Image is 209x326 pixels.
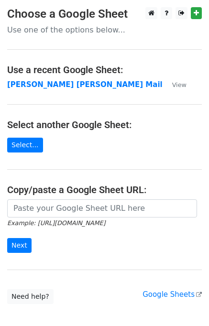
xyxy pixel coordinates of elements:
[7,80,163,89] a: [PERSON_NAME] [PERSON_NAME] Mail
[7,64,202,76] h4: Use a recent Google Sheet:
[163,80,187,89] a: View
[7,119,202,130] h4: Select another Google Sheet:
[7,219,105,227] small: Example: [URL][DOMAIN_NAME]
[7,238,32,253] input: Next
[172,81,187,88] small: View
[7,138,43,152] a: Select...
[7,184,202,196] h4: Copy/paste a Google Sheet URL:
[7,289,54,304] a: Need help?
[7,199,197,217] input: Paste your Google Sheet URL here
[7,7,202,21] h3: Choose a Google Sheet
[7,25,202,35] p: Use one of the options below...
[143,290,202,299] a: Google Sheets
